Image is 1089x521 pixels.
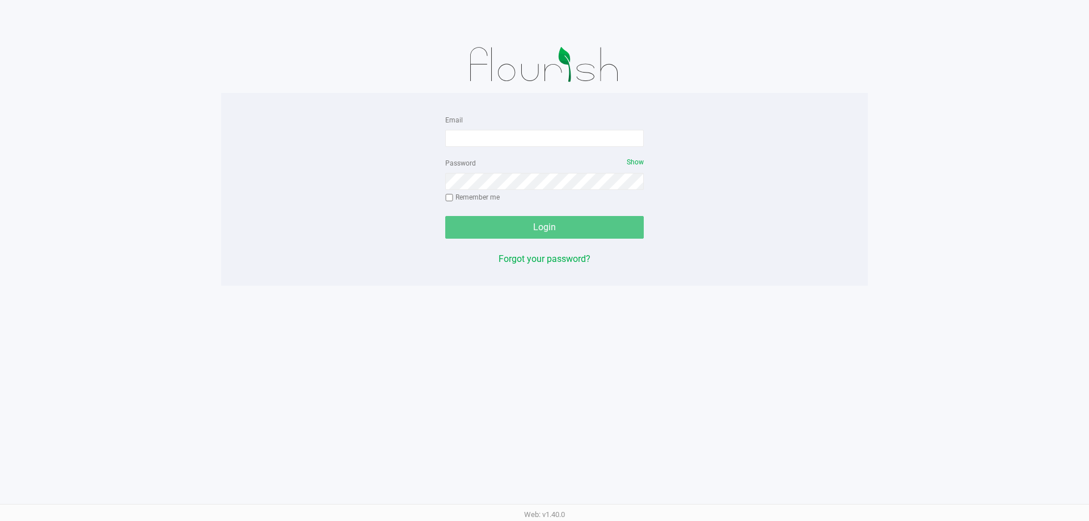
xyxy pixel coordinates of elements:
input: Remember me [445,194,453,202]
button: Forgot your password? [499,252,590,266]
label: Email [445,115,463,125]
label: Remember me [445,192,500,202]
span: Show [627,158,644,166]
label: Password [445,158,476,168]
span: Web: v1.40.0 [524,510,565,519]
